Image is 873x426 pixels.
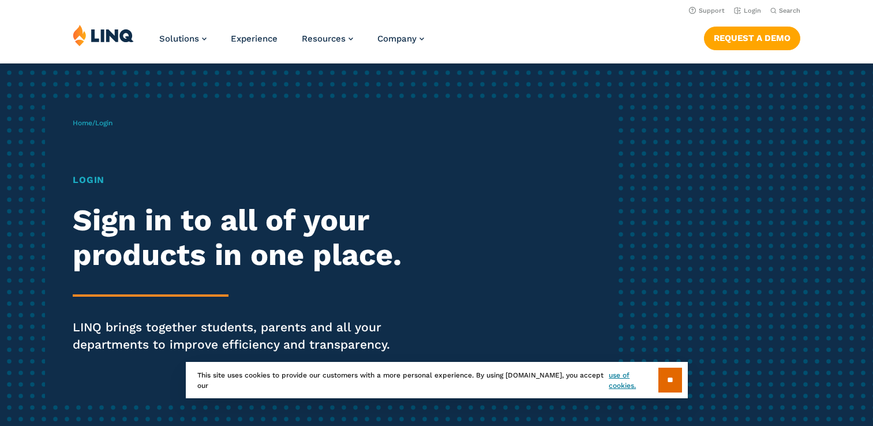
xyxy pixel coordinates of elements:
a: Company [377,33,424,44]
div: This site uses cookies to provide our customers with a more personal experience. By using [DOMAIN... [186,362,688,398]
a: Support [689,7,725,14]
span: Resources [302,33,346,44]
span: Solutions [159,33,199,44]
span: Company [377,33,417,44]
nav: Primary Navigation [159,24,424,62]
button: Open Search Bar [770,6,800,15]
h2: Sign in to all of your products in one place. [73,203,409,272]
nav: Button Navigation [704,24,800,50]
a: Experience [231,33,278,44]
a: Resources [302,33,353,44]
a: Solutions [159,33,207,44]
span: Login [95,119,113,127]
span: Search [779,7,800,14]
img: LINQ | K‑12 Software [73,24,134,46]
a: use of cookies. [609,370,658,391]
a: Login [734,7,761,14]
a: Home [73,119,92,127]
a: Request a Demo [704,27,800,50]
span: / [73,119,113,127]
h1: Login [73,173,409,187]
p: LINQ brings together students, parents and all your departments to improve efficiency and transpa... [73,319,409,353]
